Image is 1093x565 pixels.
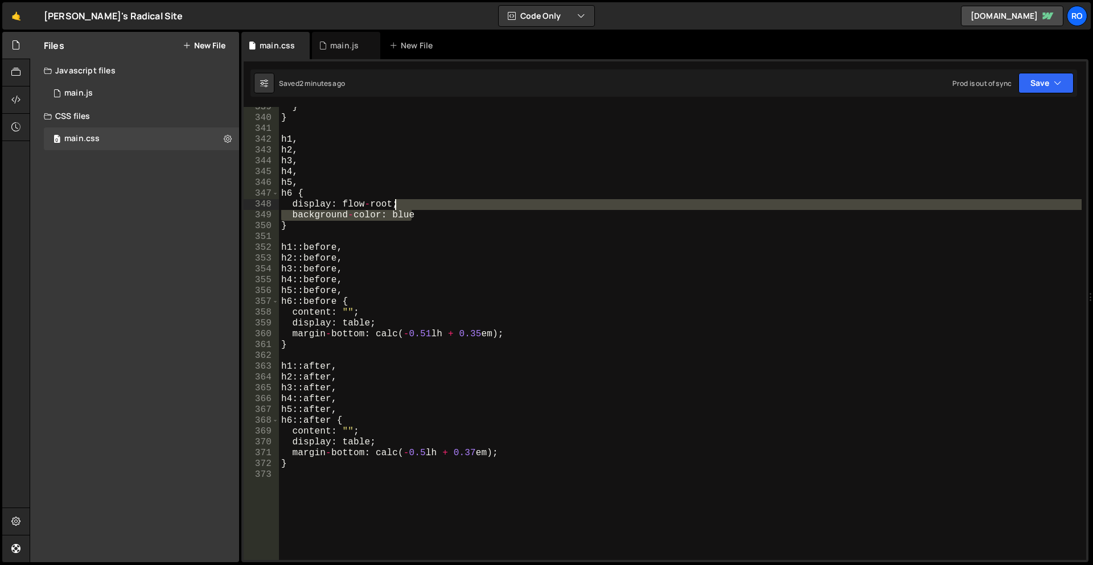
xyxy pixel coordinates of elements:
[244,405,279,415] div: 367
[2,2,30,30] a: 🤙
[244,145,279,156] div: 343
[1067,6,1087,26] a: Ro
[54,135,60,145] span: 0
[330,40,359,51] div: main.js
[244,350,279,361] div: 362
[183,41,225,50] button: New File
[244,167,279,178] div: 345
[30,59,239,82] div: Javascript files
[44,39,64,52] h2: Files
[244,178,279,188] div: 346
[244,448,279,459] div: 371
[952,79,1012,88] div: Prod is out of sync
[64,88,93,98] div: main.js
[260,40,295,51] div: main.css
[244,264,279,275] div: 354
[299,79,345,88] div: 2 minutes ago
[244,394,279,405] div: 366
[244,156,279,167] div: 344
[244,199,279,210] div: 348
[244,242,279,253] div: 352
[244,437,279,448] div: 370
[244,415,279,426] div: 368
[244,123,279,134] div: 341
[244,340,279,350] div: 361
[244,188,279,199] div: 347
[244,383,279,394] div: 365
[244,134,279,145] div: 342
[244,318,279,329] div: 359
[44,9,183,23] div: [PERSON_NAME]'s Radical Site
[244,307,279,318] div: 358
[244,329,279,340] div: 360
[389,40,437,51] div: New File
[30,105,239,127] div: CSS files
[244,372,279,383] div: 364
[244,221,279,232] div: 350
[244,275,279,286] div: 355
[499,6,594,26] button: Code Only
[961,6,1063,26] a: [DOMAIN_NAME]
[244,426,279,437] div: 369
[244,286,279,296] div: 356
[44,127,243,150] div: 16726/45739.css
[244,469,279,480] div: 373
[244,253,279,264] div: 353
[244,113,279,123] div: 340
[64,134,100,144] div: main.css
[244,296,279,307] div: 357
[244,232,279,242] div: 351
[1018,73,1074,93] button: Save
[244,459,279,469] div: 372
[244,361,279,372] div: 363
[244,210,279,221] div: 349
[44,82,239,105] div: 16726/45737.js
[279,79,345,88] div: Saved
[244,102,279,113] div: 339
